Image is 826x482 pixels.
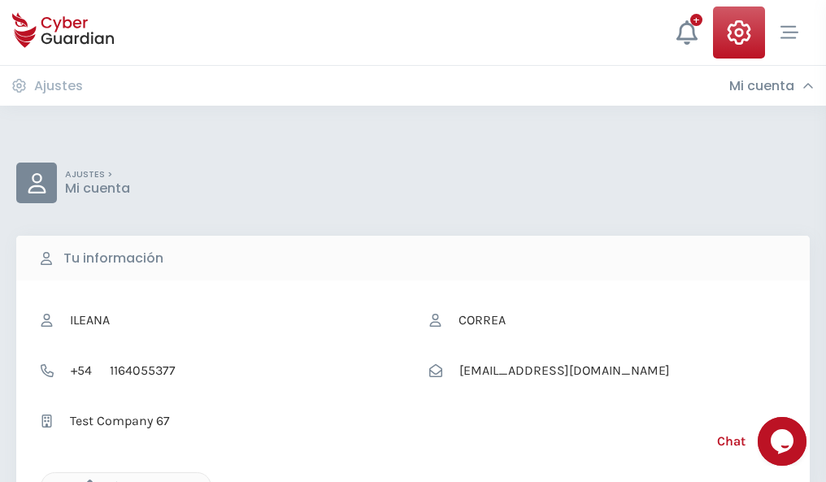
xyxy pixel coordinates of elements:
h3: Mi cuenta [729,78,794,94]
div: Mi cuenta [729,78,814,94]
iframe: chat widget [758,417,810,466]
p: AJUSTES > [65,169,130,180]
h3: Ajustes [34,78,83,94]
span: Chat [717,432,746,451]
div: + [690,14,702,26]
b: Tu información [63,249,163,268]
p: Mi cuenta [65,180,130,197]
input: Teléfono [101,355,397,386]
span: +54 [62,355,101,386]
